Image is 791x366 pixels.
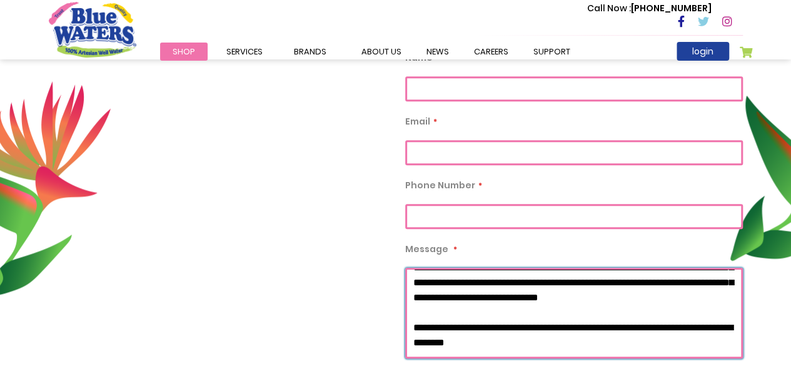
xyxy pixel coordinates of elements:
a: store logo [49,2,136,57]
a: careers [461,43,521,61]
span: Call Now : [587,2,631,14]
a: News [414,43,461,61]
a: about us [349,43,414,61]
span: Email [405,115,430,128]
a: support [521,43,583,61]
span: Phone Number [405,179,475,191]
span: Brands [294,46,326,58]
span: Shop [173,46,195,58]
p: [PHONE_NUMBER] [587,2,712,15]
span: Message [405,243,448,255]
span: Services [226,46,263,58]
a: login [677,42,729,61]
